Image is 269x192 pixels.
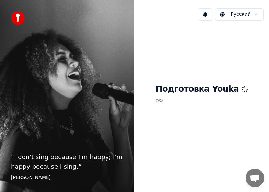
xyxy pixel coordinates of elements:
[11,174,124,181] footer: [PERSON_NAME]
[11,11,25,25] img: youka
[156,84,248,95] h1: Подготовка Youka
[246,169,264,187] div: Открытый чат
[11,152,124,171] p: “ I don't sing because I'm happy; I'm happy because I sing. ”
[156,95,248,107] p: 0 %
